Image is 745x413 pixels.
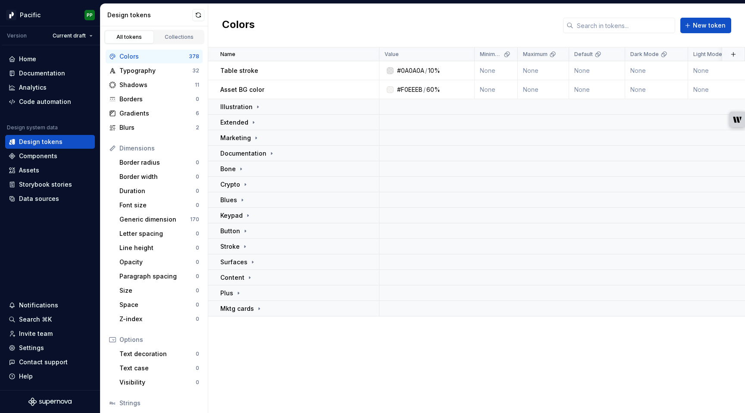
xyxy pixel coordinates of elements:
span: New token [693,21,726,30]
a: Text case0 [116,361,203,375]
div: / [425,66,427,75]
div: / [423,85,426,94]
div: Blurs [119,123,196,132]
div: Home [19,55,36,63]
span: Current draft [53,32,86,39]
p: Value [385,51,399,58]
a: Home [5,52,95,66]
div: 32 [192,67,199,74]
div: Storybook stories [19,180,72,189]
a: Storybook stories [5,178,95,191]
a: Shadows11 [106,78,203,92]
div: 0 [196,159,199,166]
a: Invite team [5,327,95,341]
p: Illustration [220,103,253,111]
div: Text decoration [119,350,196,358]
div: 0 [196,379,199,386]
a: Opacity0 [116,255,203,269]
div: #0A0A0A [397,66,424,75]
div: Pacific [20,11,41,19]
td: None [625,61,688,80]
button: Help [5,369,95,383]
a: Documentation [5,66,95,80]
div: Gradients [119,109,196,118]
a: Settings [5,341,95,355]
div: Help [19,372,33,381]
a: Generic dimension170 [116,213,203,226]
td: None [475,61,518,80]
div: 0 [196,96,199,103]
div: 378 [189,53,199,60]
a: Analytics [5,81,95,94]
div: Borders [119,95,196,103]
a: Design tokens [5,135,95,149]
div: Settings [19,344,44,352]
p: Stroke [220,242,240,251]
div: Z-index [119,315,196,323]
div: Paragraph spacing [119,272,196,281]
button: Search ⌘K [5,313,95,326]
p: Minimum [480,51,502,58]
p: Table stroke [220,66,258,75]
div: Colors [119,52,189,61]
div: Design tokens [107,11,192,19]
div: Shadows [119,81,195,89]
a: Text decoration0 [116,347,203,361]
p: Crypto [220,180,240,189]
div: 0 [196,316,199,322]
svg: Supernova Logo [28,397,72,406]
input: Search in tokens... [573,18,675,33]
p: Maximum [523,51,548,58]
p: Marketing [220,134,251,142]
a: Blurs2 [106,121,203,135]
a: Components [5,149,95,163]
button: New token [680,18,731,33]
div: Text case [119,364,196,372]
p: Mktg cards [220,304,254,313]
p: Blues [220,196,237,204]
td: None [569,61,625,80]
div: 6 [196,110,199,117]
div: Invite team [19,329,53,338]
div: 170 [190,216,199,223]
a: Assets [5,163,95,177]
p: Light Mode Accessible [693,51,733,58]
div: Design system data [7,124,58,131]
a: Typography32 [106,64,203,78]
div: #F0EEEB [397,85,423,94]
div: Documentation [19,69,65,78]
a: Letter spacing0 [116,227,203,241]
td: None [518,61,569,80]
div: 0 [196,301,199,308]
td: None [625,80,688,99]
a: Colors378 [106,50,203,63]
div: Collections [158,34,201,41]
div: Size [119,286,196,295]
p: Asset BG color [220,85,264,94]
a: Line height0 [116,241,203,255]
div: Space [119,300,196,309]
div: 2 [196,124,199,131]
div: Typography [119,66,192,75]
div: Opacity [119,258,196,266]
div: 0 [196,230,199,237]
div: 0 [196,259,199,266]
button: PacificPP [2,6,98,24]
a: Data sources [5,192,95,206]
div: Code automation [19,97,71,106]
div: 0 [196,244,199,251]
div: Border radius [119,158,196,167]
p: Extended [220,118,248,127]
div: 10% [428,66,440,75]
td: None [518,80,569,99]
div: Search ⌘K [19,315,52,324]
div: Version [7,32,27,39]
p: Surfaces [220,258,247,266]
div: 0 [196,188,199,194]
div: Letter spacing [119,229,196,238]
h2: Colors [222,18,255,33]
p: Dark Mode [630,51,659,58]
a: Border width0 [116,170,203,184]
p: Default [574,51,593,58]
